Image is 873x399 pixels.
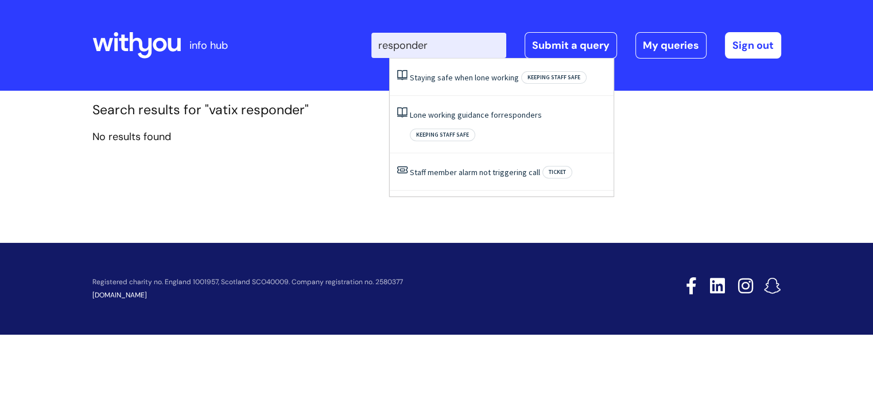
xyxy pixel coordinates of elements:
[410,129,475,141] span: Keeping staff safe
[521,71,587,84] span: Keeping staff safe
[371,33,506,58] input: Search
[371,32,781,59] div: | -
[189,36,228,55] p: info hub
[92,127,781,146] p: No results found
[92,290,147,300] a: [DOMAIN_NAME]
[725,32,781,59] a: Sign out
[525,32,617,59] a: Submit a query
[92,278,604,286] p: Registered charity no. England 1001957, Scotland SCO40009. Company registration no. 2580377
[92,102,781,118] h1: Search results for "vatix responder"
[410,110,542,120] a: Lone working guidance forresponders
[542,166,572,179] span: Ticket
[635,32,707,59] a: My queries
[501,110,542,120] span: responders
[410,167,540,177] a: Staff member alarm not triggering call
[410,72,519,83] a: Staying safe when lone working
